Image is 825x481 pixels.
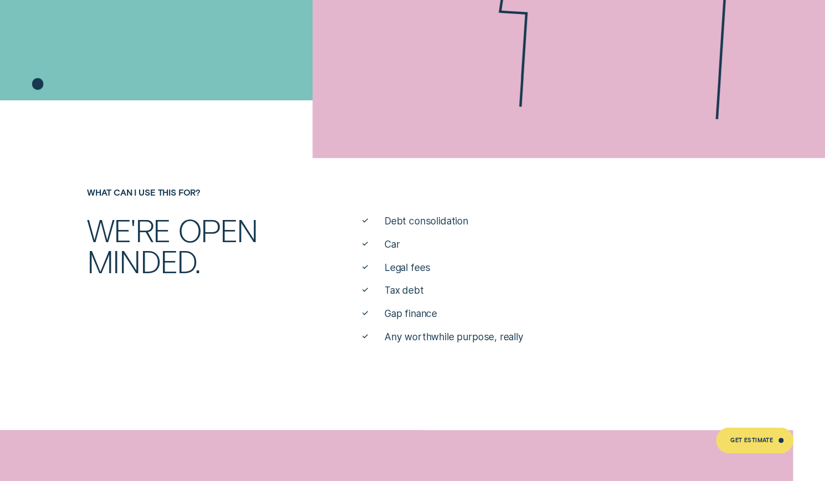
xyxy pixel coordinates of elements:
[82,187,303,197] div: What can I use this for?
[385,284,424,297] span: Tax debt
[82,214,303,276] div: We're open minded.
[385,330,524,344] span: Any worthwhile purpose, really
[716,427,793,453] a: Get Estimate
[385,307,437,320] span: Gap finance
[385,261,431,274] span: Legal fees
[385,238,399,251] span: Car
[385,214,468,228] span: Debt consolidation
